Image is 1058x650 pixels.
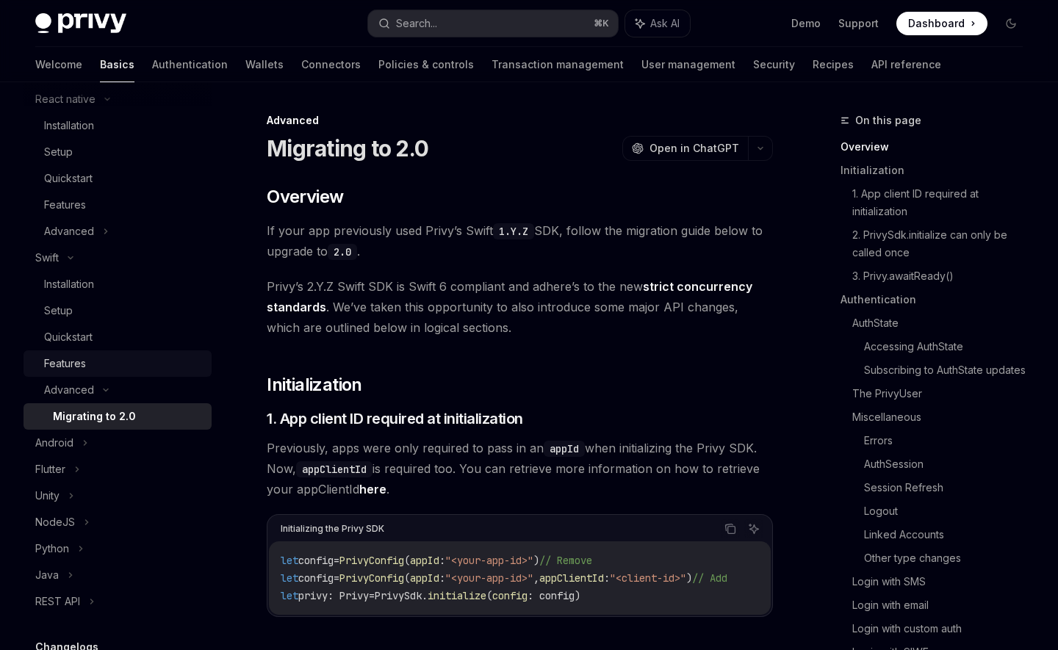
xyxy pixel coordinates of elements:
span: : [439,571,445,585]
span: appId [410,571,439,585]
span: Previously, apps were only required to pass in an when initializing the Privy SDK. Now, is requir... [267,438,773,499]
a: Initialization [841,159,1034,182]
span: "<client-id>" [610,571,686,585]
a: Login with SMS [852,570,1034,593]
a: Migrating to 2.0 [24,403,212,430]
span: = [334,554,339,567]
span: Overview [267,185,343,209]
span: = [369,589,375,602]
a: Installation [24,112,212,139]
a: Quickstart [24,324,212,350]
a: Features [24,192,212,218]
div: Setup [44,302,73,319]
a: 3. Privy.awaitReady() [852,264,1034,288]
span: let [281,589,298,602]
span: : config) [528,589,580,602]
a: 1. App client ID required at initialization [852,182,1034,223]
a: Transaction management [492,47,624,82]
span: let [281,571,298,585]
code: 1.Y.Z [493,223,534,239]
div: Quickstart [44,328,93,346]
div: Android [35,434,73,452]
button: Ask AI [744,519,763,538]
div: Advanced [44,381,94,399]
a: The PrivyUser [852,382,1034,405]
code: 2.0 [328,244,357,260]
div: Advanced [267,113,773,128]
a: AuthState [852,311,1034,335]
a: User management [641,47,735,82]
a: Demo [791,16,821,31]
code: appId [544,441,585,457]
span: If your app previously used Privy’s Swift SDK, follow the migration guide below to upgrade to . [267,220,773,261]
span: ( [486,589,492,602]
span: ) [533,554,539,567]
a: Welcome [35,47,82,82]
div: Migrating to 2.0 [53,408,136,425]
div: Swift [35,249,59,267]
button: Copy the contents from the code block [721,519,740,538]
a: Logout [864,499,1034,523]
div: Features [44,196,86,214]
div: REST API [35,593,80,610]
a: Login with custom auth [852,617,1034,640]
span: Dashboard [908,16,965,31]
a: Basics [100,47,134,82]
div: Unity [35,487,60,505]
a: Overview [841,135,1034,159]
a: 2. PrivySdk.initialize can only be called once [852,223,1034,264]
span: Open in ChatGPT [649,141,739,156]
span: PrivySdk. [375,589,428,602]
span: "<your-app-id>" [445,554,533,567]
span: : [604,571,610,585]
button: Toggle dark mode [999,12,1023,35]
div: Quickstart [44,170,93,187]
span: On this page [855,112,921,129]
a: Recipes [813,47,854,82]
a: Login with email [852,593,1034,617]
span: "<your-app-id>" [445,571,533,585]
a: Miscellaneous [852,405,1034,429]
a: Quickstart [24,165,212,192]
a: Dashboard [896,12,987,35]
span: appId [410,554,439,567]
a: Errors [864,429,1034,452]
span: privy: Privy [298,589,369,602]
button: Search...⌘K [368,10,617,37]
span: : [439,554,445,567]
div: NodeJS [35,513,75,531]
a: Connectors [301,47,361,82]
a: AuthSession [864,452,1034,476]
a: Session Refresh [864,476,1034,499]
a: Setup [24,139,212,165]
span: Initialization [267,373,362,397]
span: Ask AI [650,16,680,31]
code: appClientId [296,461,373,477]
a: Authentication [841,288,1034,311]
a: Subscribing to AuthState updates [864,358,1034,382]
a: Other type changes [864,546,1034,570]
div: Flutter [35,461,65,478]
div: Python [35,540,69,557]
a: Authentication [152,47,228,82]
a: API reference [871,47,941,82]
a: Installation [24,271,212,297]
span: // Remove [539,554,592,567]
a: Accessing AuthState [864,335,1034,358]
span: ( [404,571,410,585]
div: Search... [396,15,437,32]
img: dark logo [35,13,126,34]
span: 1. App client ID required at initialization [267,408,523,429]
a: Policies & controls [378,47,474,82]
span: config [298,571,334,585]
span: PrivyConfig [339,554,404,567]
span: Privy’s 2.Y.Z Swift SDK is Swift 6 compliant and adhere’s to the new . We’ve taken this opportuni... [267,276,773,338]
span: config [492,589,528,602]
a: Linked Accounts [864,523,1034,546]
span: , [533,571,539,585]
div: Installation [44,275,94,293]
span: ( [404,554,410,567]
div: Features [44,355,86,372]
span: config [298,554,334,567]
button: Open in ChatGPT [622,136,748,161]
